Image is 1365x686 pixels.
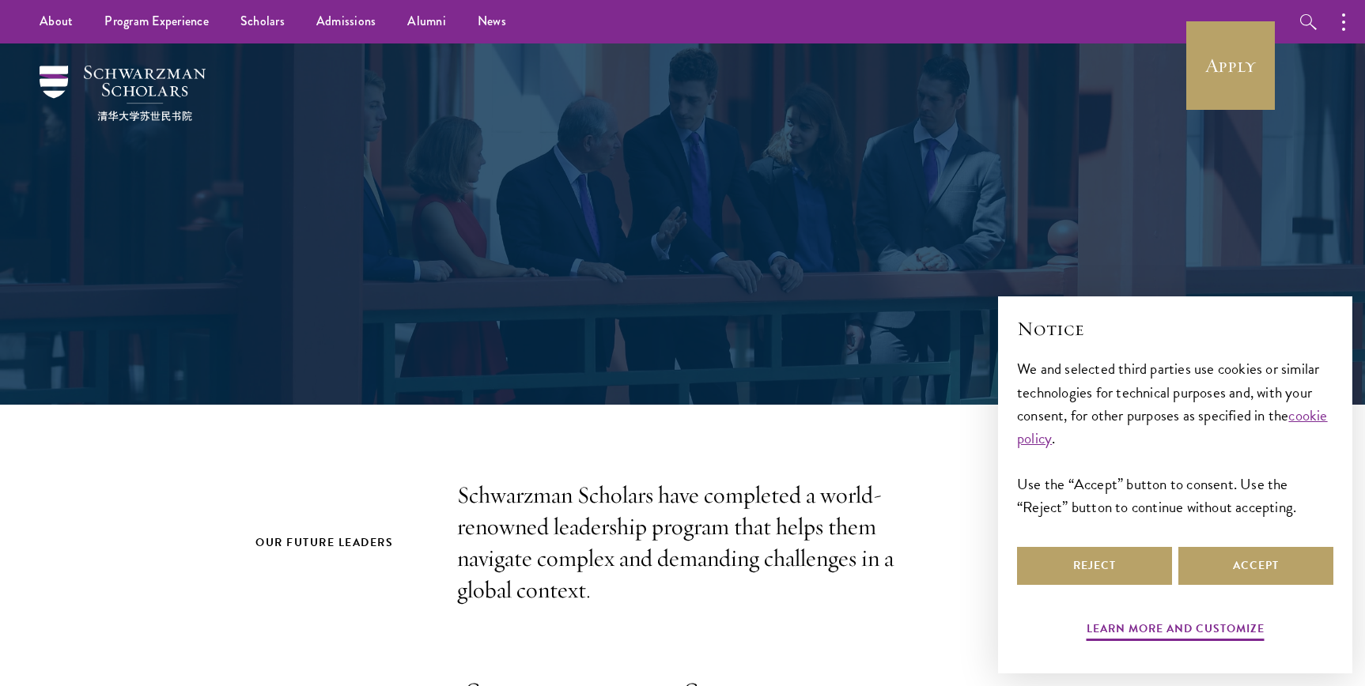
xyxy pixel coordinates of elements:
[1017,404,1328,450] a: cookie policy
[1017,547,1172,585] button: Reject
[1186,21,1275,110] a: Apply
[1017,315,1333,342] h2: Notice
[255,533,425,552] h2: Our Future Leaders
[1017,357,1333,518] div: We and selected third parties use cookies or similar technologies for technical purposes and, wit...
[1087,619,1265,643] button: Learn more and customize
[457,480,908,606] p: Schwarzman Scholars have completed a world-renowned leadership program that helps them navigate c...
[1178,547,1333,585] button: Accept
[40,66,206,121] img: Schwarzman Scholars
